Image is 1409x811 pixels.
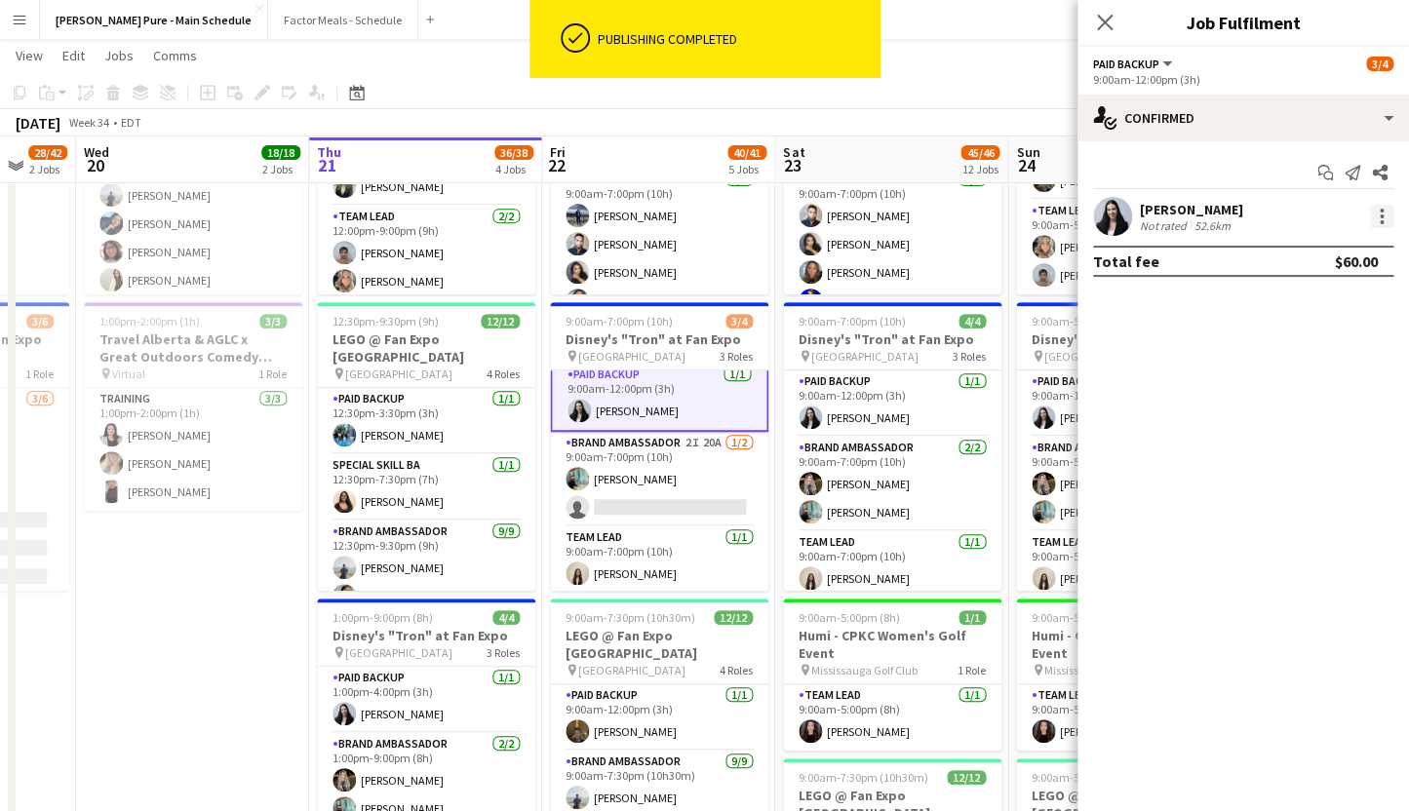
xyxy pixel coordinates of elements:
app-card-role: Brand Ambassador6/69:00am-7:00pm (10h)[PERSON_NAME][PERSON_NAME][PERSON_NAME][PERSON_NAME] [783,169,1001,376]
span: 24 [1013,154,1039,176]
app-card-role: Team Lead2/212:00pm-9:00pm (9h)[PERSON_NAME][PERSON_NAME] [317,206,535,300]
a: View [8,43,51,68]
span: 3/3 [259,314,287,328]
div: [DATE] [16,113,60,133]
div: Total fee [1093,251,1159,271]
app-card-role: Brand Ambassador6/69:00am-7:00pm (10h)[PERSON_NAME][PERSON_NAME][PERSON_NAME][PERSON_NAME] [550,169,768,376]
div: 4 Jobs [495,162,532,176]
app-card-role: Team Lead1/19:00am-5:00pm (8h)[PERSON_NAME] [783,684,1001,751]
h3: Travel Alberta & AGLC x Great Outdoors Comedy Festival Training [84,330,302,366]
app-card-role: Special Skill BA1/112:30pm-7:30pm (7h)[PERSON_NAME] [317,454,535,521]
span: 3 Roles [487,645,520,660]
span: Paid Backup [1093,57,1159,71]
button: [PERSON_NAME] Pure - Main Schedule [40,1,268,39]
span: 3/6 [26,314,54,328]
span: 1 Role [25,367,54,381]
div: Confirmed [1077,95,1409,141]
div: Publishing completed [598,30,873,48]
span: Fri [550,143,566,161]
app-card-role: Paid Backup1/19:00am-12:00pm (3h)[PERSON_NAME] [783,370,1001,437]
span: 9:00am-5:00pm (8h) [1032,610,1133,625]
button: Factor Meals - Schedule [268,1,418,39]
div: Not rated [1140,218,1191,233]
app-job-card: 12:30pm-9:30pm (9h)12/12LEGO @ Fan Expo [GEOGRAPHIC_DATA] [GEOGRAPHIC_DATA]4 RolesPaid Backup1/11... [317,302,535,591]
span: 1/1 [959,610,986,625]
app-card-role: Paid Backup1/112:30pm-3:30pm (3h)[PERSON_NAME] [317,388,535,454]
span: 12/12 [947,770,986,785]
span: 9:00am-7:30pm (10h30m) [566,610,695,625]
div: 1:00pm-2:00pm (1h)3/3Travel Alberta & AGLC x Great Outdoors Comedy Festival Training Virtual1 Rol... [84,302,302,511]
span: [GEOGRAPHIC_DATA] [811,349,919,364]
span: Virtual [112,367,145,381]
a: Comms [145,43,205,68]
app-card-role: Brand Ambassador2/29:00am-7:00pm (10h)[PERSON_NAME][PERSON_NAME] [783,437,1001,531]
span: Jobs [104,47,134,64]
span: 9:00am-7:00pm (10h) [799,314,906,328]
span: View [16,47,43,64]
span: 3 Roles [953,349,986,364]
app-job-card: 9:00am-5:00pm (8h)1/1Humi - CPKC Women's Golf Event Mississauga Golf Club1 RoleTeam Lead1/19:00am... [1016,599,1234,751]
app-card-role: Brand Ambassador2I20A1/29:00am-7:00pm (10h)[PERSON_NAME] [550,432,768,526]
app-card-role: Paid Backup1/11:00pm-4:00pm (3h)[PERSON_NAME] [317,667,535,733]
div: 12 Jobs [961,162,998,176]
span: 36/38 [494,145,533,160]
span: Sat [783,143,804,161]
span: 28/42 [28,145,67,160]
app-card-role: Team Lead2/29:00am-5:00pm (8h)[PERSON_NAME][PERSON_NAME] [1016,200,1234,294]
span: [GEOGRAPHIC_DATA] [1044,349,1152,364]
div: 2 Jobs [262,162,299,176]
span: Mississauga Golf Club [1044,663,1151,677]
div: EDT [121,115,141,130]
h3: LEGO @ Fan Expo [GEOGRAPHIC_DATA] [550,627,768,662]
div: $60.00 [1335,251,1378,271]
app-card-role: Team Lead1/19:00am-5:00pm (8h)[PERSON_NAME] [1016,531,1234,598]
span: 23 [780,154,804,176]
span: [GEOGRAPHIC_DATA] [578,349,685,364]
span: 1 Role [958,663,986,677]
h3: Disney's "Tron" at Fan Expo [550,330,768,348]
span: 1 Role [258,367,287,381]
span: 45/46 [960,145,999,160]
span: [GEOGRAPHIC_DATA] [345,367,452,381]
h3: Humi - CPKC Women's Golf Event [783,627,1001,662]
span: 3/4 [725,314,753,328]
app-job-card: 9:00am-5:00pm (8h)1/1Humi - CPKC Women's Golf Event Mississauga Golf Club1 RoleTeam Lead1/19:00am... [783,599,1001,751]
h3: Disney's "Tron" at Fan Expo [783,330,1001,348]
span: Week 34 [64,115,113,130]
span: Wed [84,143,109,161]
span: 12:30pm-9:30pm (9h) [333,314,439,328]
div: 2 Jobs [29,162,66,176]
app-job-card: 9:00am-5:00pm (8h)4/4Disney's "Tron" at Fan Expo [GEOGRAPHIC_DATA]3 RolesPaid Backup1/19:00am-12:... [1016,302,1234,591]
app-card-role: Team Lead1/19:00am-7:00pm (10h)[PERSON_NAME] [550,526,768,593]
span: 4 Roles [487,367,520,381]
span: 21 [314,154,341,176]
span: 3 Roles [720,349,753,364]
span: Mississauga Golf Club [811,663,918,677]
span: Comms [153,47,197,64]
app-card-role: Team Lead1/19:00am-7:00pm (10h)[PERSON_NAME] [783,531,1001,598]
app-job-card: 9:00am-7:00pm (10h)3/4Disney's "Tron" at Fan Expo [GEOGRAPHIC_DATA]3 RolesPaid Backup1/19:00am-12... [550,302,768,591]
app-card-role: Brand Ambassador2/29:00am-5:00pm (8h)[PERSON_NAME][PERSON_NAME] [1016,437,1234,531]
div: [PERSON_NAME] [1140,201,1243,218]
span: 9:00am-7:00pm (10h) [566,314,673,328]
span: 4/4 [492,610,520,625]
span: 12/12 [481,314,520,328]
span: 9:00am-5:00pm (8h) [1032,314,1133,328]
span: 1:00pm-9:00pm (8h) [333,610,433,625]
app-job-card: 9:00am-7:00pm (10h)4/4Disney's "Tron" at Fan Expo [GEOGRAPHIC_DATA]3 RolesPaid Backup1/19:00am-12... [783,302,1001,591]
span: [GEOGRAPHIC_DATA] [345,645,452,660]
div: 52.6km [1191,218,1234,233]
span: 4 Roles [720,663,753,677]
app-card-role: Team Lead1/19:00am-5:00pm (8h)[PERSON_NAME] [1016,684,1234,751]
span: 20 [81,154,109,176]
h3: Humi - CPKC Women's Golf Event [1016,627,1234,662]
span: 12/12 [714,610,753,625]
h3: Disney's "Tron" at Fan Expo [1016,330,1234,348]
span: 4/4 [959,314,986,328]
h3: Disney's "Tron" at Fan Expo [317,627,535,644]
span: 1:00pm-2:00pm (1h) [99,314,200,328]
